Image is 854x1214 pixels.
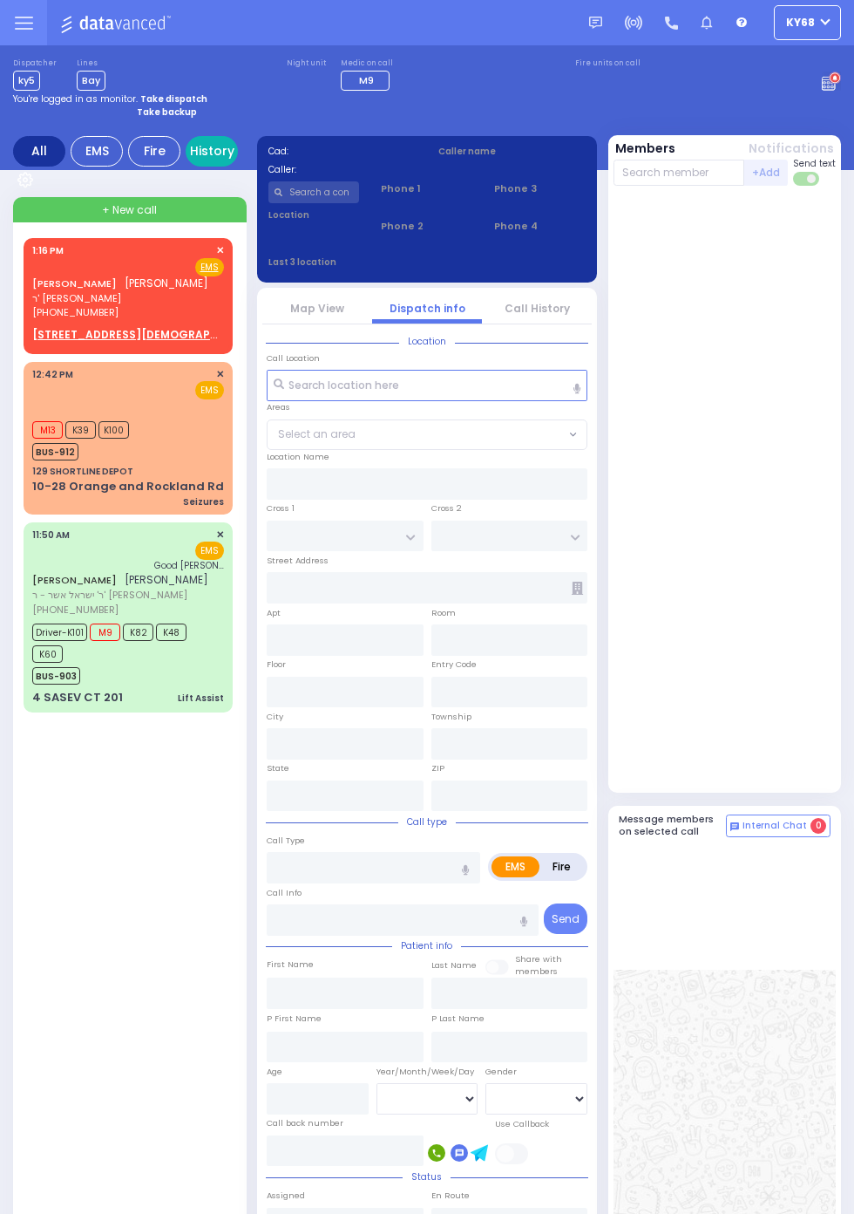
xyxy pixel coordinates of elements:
input: Search member [613,160,745,186]
div: Year/Month/Week/Day [376,1066,478,1078]
label: Medic on call [341,58,395,69]
span: You're logged in as monitor. [13,92,138,106]
label: Fire [539,856,585,877]
label: Last 3 location [268,256,428,269]
span: [PERSON_NAME] [125,572,208,587]
label: En Route [431,1190,470,1202]
label: Call Location [267,352,320,365]
span: [PERSON_NAME] [125,276,208,290]
span: Phone 3 [494,181,586,196]
strong: Take dispatch [140,92,207,106]
label: ZIP [431,762,444,774]
span: Other building occupants [572,582,583,595]
a: Map View [290,301,344,316]
label: Call Info [267,887,302,899]
label: First Name [267,958,314,971]
span: ky68 [786,15,815,31]
span: Bay [77,71,105,91]
img: Logo [60,12,176,34]
span: K48 [156,624,186,641]
label: Assigned [267,1190,305,1202]
span: Send text [793,157,836,170]
label: State [267,762,289,774]
u: EMS [200,261,219,274]
a: [PERSON_NAME] [32,573,117,587]
label: Cross 1 [267,502,295,515]
h5: Message members on selected call [619,814,727,836]
input: Search a contact [268,181,360,203]
span: K39 [65,421,96,439]
label: Entry Code [431,658,477,671]
label: Call back number [267,1117,343,1129]
span: ✕ [216,528,224,542]
span: M9 [359,73,374,87]
label: Use Callback [495,1118,549,1130]
button: Internal Chat 0 [726,815,830,837]
a: [PERSON_NAME] [32,276,117,290]
span: ✕ [216,367,224,382]
label: Cross 2 [431,502,462,515]
span: Call type [398,815,456,829]
label: Areas [267,401,290,413]
span: M9 [90,624,120,641]
div: Seizures [183,495,224,508]
img: comment-alt.png [730,822,739,831]
label: Caller name [438,145,586,158]
label: P First Name [267,1013,322,1025]
div: All [13,136,65,167]
a: History [186,136,238,167]
span: ר' ישראל אשר - ר' [PERSON_NAME] [32,588,208,603]
span: K60 [32,645,63,663]
span: members [515,965,558,977]
span: Location [399,335,455,348]
span: 11:50 AM [32,529,70,542]
label: Call Type [267,835,305,847]
span: Select an area [278,426,356,442]
div: 4 SASEV CT 201 [32,689,123,706]
span: EMS [195,542,224,560]
a: Call History [505,301,570,316]
span: 12:42 PM [32,368,73,381]
label: Lines [77,58,105,69]
input: Search location here [267,370,587,401]
button: ky68 [774,5,841,40]
span: 1:16 PM [32,244,64,257]
span: EMS [195,381,224,399]
span: Phone 2 [381,219,472,234]
label: EMS [491,856,539,877]
label: Dispatcher [13,58,57,69]
label: Caller: [268,163,417,176]
span: BUS-903 [32,667,80,685]
label: Cad: [268,145,417,158]
span: + New call [102,202,157,218]
label: Turn off text [793,170,821,188]
u: [STREET_ADDRESS][DEMOGRAPHIC_DATA] - Use this [32,327,329,342]
small: Share with [515,953,562,965]
button: Notifications [749,140,834,158]
label: Township [431,711,471,723]
span: 0 [810,818,826,834]
label: Gender [485,1066,517,1078]
span: BUS-912 [32,443,78,460]
div: Lift Assist [178,692,224,705]
label: Age [267,1066,282,1078]
span: [PHONE_NUMBER] [32,305,119,319]
label: Location [268,208,360,222]
div: 129 SHORTLINE DEPOT [32,465,133,478]
span: Phone 1 [381,181,472,196]
span: K82 [123,624,153,641]
span: Status [403,1170,451,1183]
div: EMS [71,136,123,167]
div: 10-28 Orange and Rockland Rd [32,478,224,495]
span: ky5 [13,71,40,91]
label: Night unit [287,58,326,69]
span: Driver-K101 [32,624,87,641]
span: Internal Chat [742,820,807,832]
div: Fire [128,136,180,167]
label: Floor [267,658,286,671]
span: Good Sam [154,559,224,572]
span: M13 [32,421,63,439]
label: Last Name [431,959,477,972]
label: City [267,711,283,723]
label: Apt [267,607,281,619]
